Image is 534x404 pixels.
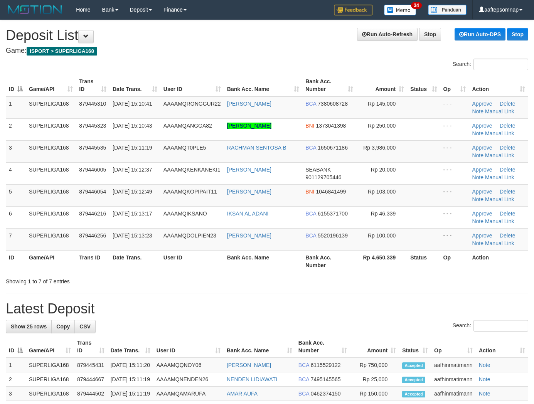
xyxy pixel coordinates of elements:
[402,391,425,397] span: Accepted
[6,372,26,387] td: 2
[500,210,515,217] a: Delete
[153,358,224,372] td: AAAAMQQNOY06
[411,2,421,9] span: 34
[469,74,528,96] th: Action: activate to sort column ascending
[26,140,76,162] td: SUPERLIGA168
[26,96,76,119] td: SUPERLIGA168
[227,391,258,397] a: AMAR AUFA
[356,250,407,272] th: Rp 4.650.339
[160,74,224,96] th: User ID: activate to sort column ascending
[6,387,26,401] td: 3
[384,5,416,15] img: Button%20Memo.svg
[305,123,314,129] span: BNI
[399,336,431,358] th: Status: activate to sort column ascending
[318,232,348,239] span: Copy 5520196139 to clipboard
[350,336,399,358] th: Amount: activate to sort column ascending
[108,358,153,372] td: [DATE] 15:11:20
[318,101,348,107] span: Copy 7380608728 to clipboard
[479,376,490,382] a: Note
[469,250,528,272] th: Action
[311,391,341,397] span: Copy 0462374150 to clipboard
[298,362,309,368] span: BCA
[440,184,469,206] td: - - -
[163,101,221,107] span: AAAAMQRONGGUR22
[485,240,514,246] a: Manual Link
[357,28,418,41] a: Run Auto-Refresh
[473,320,528,332] input: Search:
[74,320,96,333] a: CSV
[368,101,396,107] span: Rp 145,000
[440,118,469,140] td: - - -
[472,174,483,180] a: Note
[6,358,26,372] td: 1
[371,167,396,173] span: Rp 20,000
[500,232,515,239] a: Delete
[6,320,52,333] a: Show 25 rows
[428,5,467,15] img: panduan.png
[485,130,514,136] a: Manual Link
[472,145,492,151] a: Approve
[79,123,106,129] span: 879445323
[295,336,350,358] th: Bank Acc. Number: activate to sort column ascending
[472,218,483,224] a: Note
[6,336,26,358] th: ID: activate to sort column descending
[79,232,106,239] span: 879446256
[51,320,75,333] a: Copy
[113,210,152,217] span: [DATE] 15:13:17
[368,123,396,129] span: Rp 250,000
[485,196,514,202] a: Manual Link
[6,140,26,162] td: 3
[472,196,483,202] a: Note
[227,210,269,217] a: IKSAN AL ADANI
[440,140,469,162] td: - - -
[368,232,396,239] span: Rp 100,000
[311,376,341,382] span: Copy 7495145565 to clipboard
[26,206,76,228] td: SUPERLIGA168
[76,250,109,272] th: Trans ID
[305,145,316,151] span: BCA
[485,152,514,158] a: Manual Link
[298,376,309,382] span: BCA
[318,210,348,217] span: Copy 6155371700 to clipboard
[305,232,316,239] span: BCA
[479,391,490,397] a: Note
[79,189,106,195] span: 879446054
[26,228,76,250] td: SUPERLIGA168
[472,108,483,114] a: Note
[305,189,314,195] span: BNI
[402,362,425,369] span: Accepted
[153,336,224,358] th: User ID: activate to sort column ascending
[350,387,399,401] td: Rp 150,000
[302,74,356,96] th: Bank Acc. Number: activate to sort column ascending
[440,228,469,250] td: - - -
[334,5,372,15] img: Feedback.jpg
[26,118,76,140] td: SUPERLIGA168
[500,189,515,195] a: Delete
[472,189,492,195] a: Approve
[453,59,528,70] label: Search:
[153,372,224,387] td: AAAAMQNENDEN26
[79,167,106,173] span: 879446005
[6,74,26,96] th: ID: activate to sort column descending
[56,323,70,330] span: Copy
[26,358,74,372] td: SUPERLIGA168
[402,377,425,383] span: Accepted
[473,59,528,70] input: Search:
[160,250,224,272] th: User ID
[472,232,492,239] a: Approve
[224,336,295,358] th: Bank Acc. Name: activate to sort column ascending
[371,210,396,217] span: Rp 46,339
[74,387,108,401] td: 879444502
[6,4,64,15] img: MOTION_logo.png
[311,362,341,368] span: Copy 6115529122 to clipboard
[431,358,476,372] td: aafhinmatimann
[113,101,152,107] span: [DATE] 15:10:41
[227,101,271,107] a: [PERSON_NAME]
[113,232,152,239] span: [DATE] 15:13:23
[500,101,515,107] a: Delete
[163,189,217,195] span: AAAAMQKOPIPAIT11
[224,250,302,272] th: Bank Acc. Name
[113,123,152,129] span: [DATE] 15:10:43
[113,167,152,173] span: [DATE] 15:12:37
[305,101,316,107] span: BCA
